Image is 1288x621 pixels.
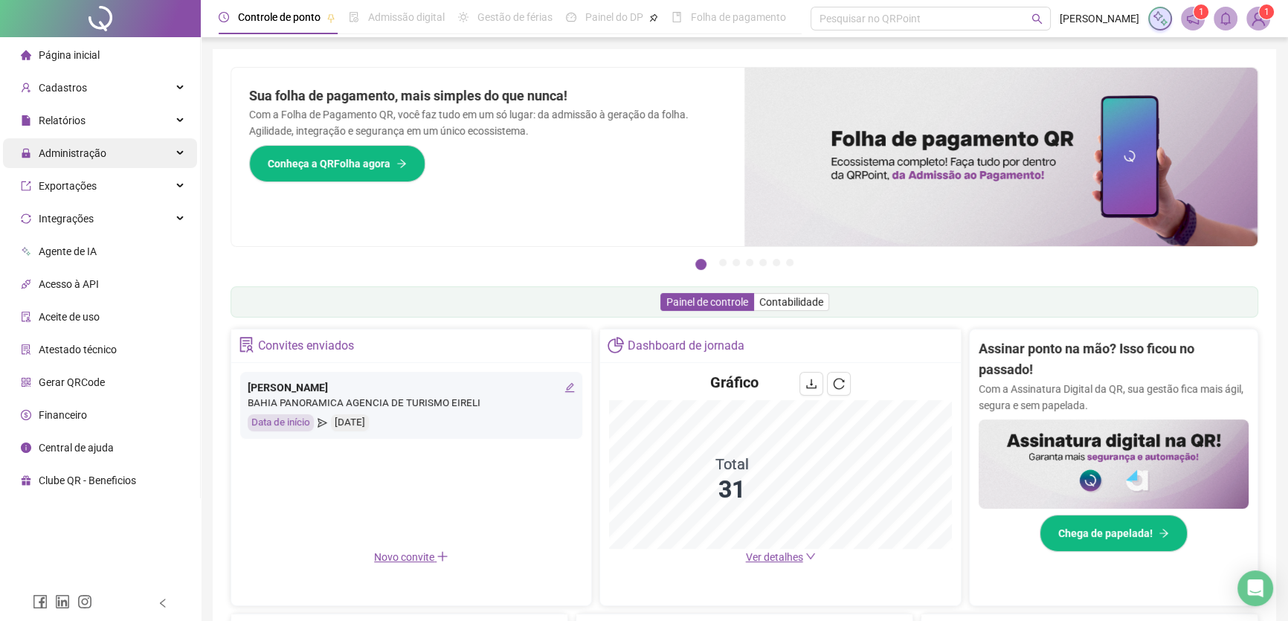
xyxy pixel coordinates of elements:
span: book [672,12,682,22]
h2: Sua folha de pagamento, mais simples do que nunca! [249,86,727,106]
span: 1 [1264,7,1269,17]
button: 1 [695,259,706,270]
span: plus [437,550,448,562]
a: Ver detalhes down [746,551,816,563]
span: edit [564,382,575,393]
span: linkedin [55,594,70,609]
span: pushpin [649,13,658,22]
h2: Assinar ponto na mão? Isso ficou no passado! [979,338,1249,381]
span: Admissão digital [368,11,445,23]
span: Agente de IA [39,245,97,257]
p: Com a Folha de Pagamento QR, você faz tudo em um só lugar: da admissão à geração da folha. Agilid... [249,106,727,139]
button: 6 [773,259,780,266]
span: left [158,598,168,608]
span: instagram [77,594,92,609]
span: facebook [33,594,48,609]
img: banner%2F8d14a306-6205-4263-8e5b-06e9a85ad873.png [744,68,1258,246]
span: Administração [39,147,106,159]
div: Dashboard de jornada [628,333,744,358]
span: Gerar QRCode [39,376,105,388]
button: 4 [746,259,753,266]
span: Aceite de uso [39,311,100,323]
span: send [318,414,327,431]
span: arrow-right [1159,528,1169,538]
span: dashboard [566,12,576,22]
span: Contabilidade [759,296,823,308]
span: Painel do DP [585,11,643,23]
p: Com a Assinatura Digital da QR, sua gestão fica mais ágil, segura e sem papelada. [979,381,1249,414]
span: Gestão de férias [477,11,553,23]
div: BAHIA PANORAMICA AGENCIA DE TURISMO EIRELI [248,396,575,411]
span: user-add [21,83,31,93]
span: solution [21,344,31,355]
span: solution [239,337,254,353]
span: Integrações [39,213,94,225]
img: banner%2F02c71560-61a6-44d4-94b9-c8ab97240462.png [979,419,1249,509]
span: api [21,279,31,289]
div: Convites enviados [258,333,354,358]
span: Clube QR - Beneficios [39,474,136,486]
span: Novo convite [374,551,448,563]
span: file-done [349,12,359,22]
span: Acesso à API [39,278,99,290]
span: audit [21,312,31,322]
span: Página inicial [39,49,100,61]
span: lock [21,148,31,158]
span: Atestado técnico [39,344,117,355]
span: Folha de pagamento [691,11,786,23]
span: down [805,551,816,562]
div: [DATE] [331,414,369,431]
button: 2 [719,259,727,266]
span: 1 [1199,7,1204,17]
span: pushpin [326,13,335,22]
span: Painel de controle [666,296,748,308]
span: Chega de papelada! [1058,525,1153,541]
img: 58223 [1247,7,1269,30]
span: Exportações [39,180,97,192]
span: info-circle [21,443,31,453]
span: notification [1186,12,1200,25]
span: arrow-right [396,158,407,169]
span: search [1031,13,1043,25]
div: Open Intercom Messenger [1237,570,1273,606]
span: sun [458,12,468,22]
span: bell [1219,12,1232,25]
span: download [805,378,817,390]
button: 3 [732,259,740,266]
span: [PERSON_NAME] [1060,10,1139,27]
button: Conheça a QRFolha agora [249,145,425,182]
span: reload [833,378,845,390]
button: 5 [759,259,767,266]
sup: 1 [1194,4,1208,19]
div: Data de início [248,414,314,431]
span: Relatórios [39,115,86,126]
button: 7 [786,259,793,266]
span: home [21,50,31,60]
span: Conheça a QRFolha agora [268,155,390,172]
span: Financeiro [39,409,87,421]
h4: Gráfico [710,372,759,393]
span: Central de ajuda [39,442,114,454]
span: clock-circle [219,12,229,22]
span: Controle de ponto [238,11,321,23]
sup: Atualize o seu contato no menu Meus Dados [1259,4,1274,19]
span: dollar [21,410,31,420]
div: [PERSON_NAME] [248,379,575,396]
span: pie-chart [608,337,623,353]
span: Cadastros [39,82,87,94]
button: Chega de papelada! [1040,515,1188,552]
img: sparkle-icon.fc2bf0ac1784a2077858766a79e2daf3.svg [1152,10,1168,27]
span: sync [21,213,31,224]
span: file [21,115,31,126]
span: export [21,181,31,191]
span: Ver detalhes [746,551,803,563]
span: gift [21,475,31,486]
span: qrcode [21,377,31,387]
